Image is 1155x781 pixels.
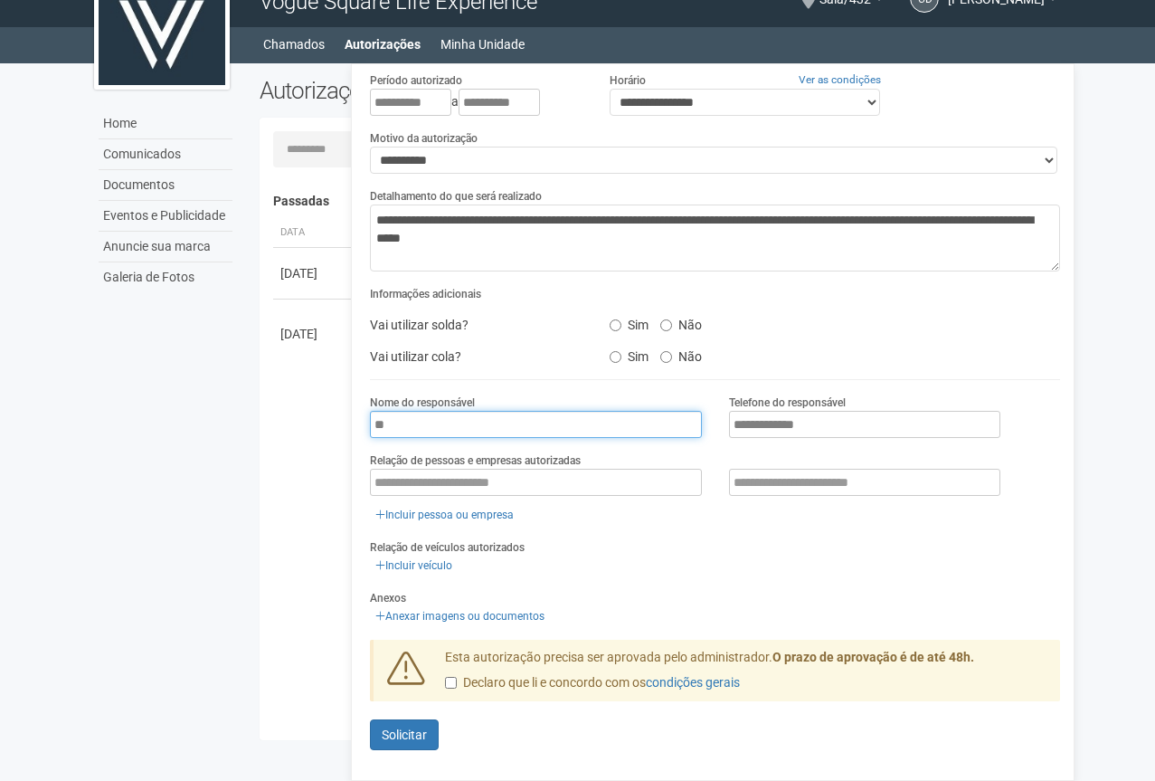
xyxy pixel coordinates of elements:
[370,452,581,469] label: Relação de pessoas e empresas autorizadas
[345,32,421,57] a: Autorizações
[370,395,475,411] label: Nome do responsável
[370,130,478,147] label: Motivo da autorização
[370,606,550,626] a: Anexar imagens ou documentos
[610,319,621,331] input: Sim
[370,556,458,576] a: Incluir veículo
[280,264,347,282] div: [DATE]
[660,319,672,331] input: Não
[370,539,525,556] label: Relação de veículos autorizados
[445,674,740,692] label: Declaro que li e concordo com os
[356,311,595,338] div: Vai utilizar solda?
[99,170,232,201] a: Documentos
[610,72,646,89] label: Horário
[610,351,621,363] input: Sim
[772,650,974,664] strong: O prazo de aprovação é de até 48h.
[370,188,542,205] label: Detalhamento do que será realizado
[799,73,881,86] a: Ver as condições
[263,32,325,57] a: Chamados
[370,719,439,750] button: Solicitar
[99,232,232,262] a: Anuncie sua marca
[660,351,672,363] input: Não
[729,395,846,411] label: Telefone do responsável
[370,72,462,89] label: Período autorizado
[431,649,1061,701] div: Esta autorização precisa ser aprovada pelo administrador.
[370,505,519,525] a: Incluir pessoa ou empresa
[99,139,232,170] a: Comunicados
[99,262,232,292] a: Galeria de Fotos
[610,311,649,333] label: Sim
[273,218,355,248] th: Data
[382,728,427,742] span: Solicitar
[610,343,649,365] label: Sim
[260,77,647,104] h2: Autorizações
[370,89,582,116] div: a
[660,343,702,365] label: Não
[356,343,595,370] div: Vai utilizar cola?
[273,195,1048,208] h4: Passadas
[99,109,232,139] a: Home
[660,311,702,333] label: Não
[646,675,740,690] a: condições gerais
[370,286,481,302] label: Informações adicionais
[280,325,347,343] div: [DATE]
[440,32,525,57] a: Minha Unidade
[445,677,457,689] input: Declaro que li e concordo com oscondições gerais
[99,201,232,232] a: Eventos e Publicidade
[370,590,406,606] label: Anexos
